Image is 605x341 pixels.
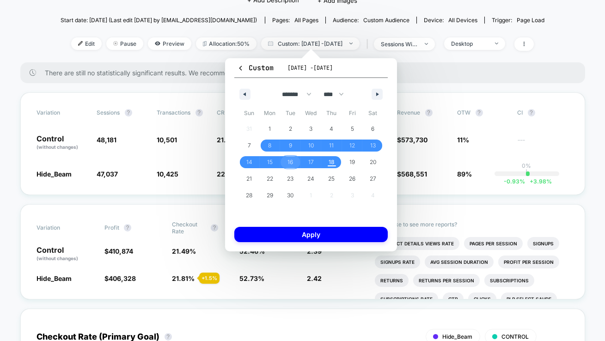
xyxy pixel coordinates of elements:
span: Transactions [157,109,191,116]
span: 29 [267,187,273,204]
button: Custom[DATE] -[DATE] [234,63,388,78]
button: 6 [362,121,383,137]
img: edit [78,41,83,46]
span: Page Load [517,17,544,24]
span: 23 [287,170,293,187]
button: 8 [260,137,281,154]
button: ? [124,224,131,231]
span: 573,730 [402,136,428,144]
button: 28 [239,187,260,204]
span: 2 [289,121,292,137]
button: 16 [280,154,301,170]
li: Plp Select Sahde [501,292,557,305]
span: $ [397,170,428,178]
button: 15 [260,154,281,170]
p: Control [37,246,95,262]
span: Sessions [97,109,120,116]
span: + [530,178,533,185]
div: Desktop [451,40,488,47]
button: 10 [301,137,322,154]
span: (without changes) [37,144,79,150]
span: 21 [246,170,252,187]
button: 12 [342,137,363,154]
span: 15 [267,154,273,170]
button: 9 [280,137,301,154]
span: 8 [268,137,271,154]
span: 47,037 [97,170,118,178]
button: 20 [362,154,383,170]
span: 568,551 [402,170,428,178]
span: 16 [287,154,293,170]
span: Sun [239,106,260,121]
span: Thu [321,106,342,121]
li: Ctr [443,292,464,305]
span: Variation [37,109,88,116]
img: end [113,41,118,46]
img: rebalance [203,41,207,46]
button: 5 [342,121,363,137]
span: 11 [330,137,334,154]
span: 21.81 % [172,274,195,282]
span: 6 [371,121,374,137]
span: 19 [349,154,355,170]
span: 5 [351,121,354,137]
span: Custom [237,63,274,73]
span: Sat [362,106,383,121]
span: Revenue [397,109,421,116]
li: Subscriptions [484,274,534,287]
span: 21.49 % [172,247,196,255]
p: Would like to see more reports? [375,221,568,228]
span: Fri [342,106,363,121]
img: end [425,43,428,45]
span: Allocation: 50% [196,37,257,50]
span: 52.73 % [239,274,264,282]
li: Returns [375,274,409,287]
li: Profit Per Session [498,256,559,268]
span: 12 [349,137,355,154]
span: --- [518,137,568,151]
button: 2 [280,121,301,137]
li: Signups Rate [375,256,420,268]
div: Audience: [333,17,409,24]
p: 0% [522,162,532,169]
img: calendar [268,41,273,46]
span: 18 [329,154,335,170]
span: 22 [267,170,273,187]
span: $ [397,136,428,144]
span: Pause [106,37,143,50]
span: all devices [448,17,477,24]
span: 9 [289,137,292,154]
button: 1 [260,121,281,137]
button: 23 [280,170,301,187]
li: Returns Per Session [413,274,480,287]
button: 4 [321,121,342,137]
span: Preview [148,37,191,50]
span: Device: [416,17,484,24]
span: | [364,37,374,51]
span: 25 [329,170,335,187]
span: Mon [260,106,281,121]
span: 89% [458,170,472,178]
span: Wed [301,106,322,121]
p: Control [37,135,88,151]
span: 13 [370,137,376,154]
span: -0.93 % [504,178,525,185]
span: Variation [37,221,88,235]
span: Checkout Rate [172,221,206,235]
span: Profit [104,224,119,231]
button: 26 [342,170,363,187]
div: Trigger: [492,17,544,24]
span: $ [104,274,136,282]
div: Pages: [272,17,318,24]
li: Clicks [468,292,496,305]
span: There are still no statistically significant results. We recommend waiting a few more days [45,69,567,77]
span: 24 [307,170,314,187]
li: Product Details Views Rate [375,237,459,250]
li: Subscriptions Rate [375,292,438,305]
button: 19 [342,154,363,170]
button: 25 [321,170,342,187]
span: 2.42 [307,274,322,282]
p: | [526,169,528,176]
span: Hide_Beam [37,274,72,282]
li: Signups [527,237,559,250]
